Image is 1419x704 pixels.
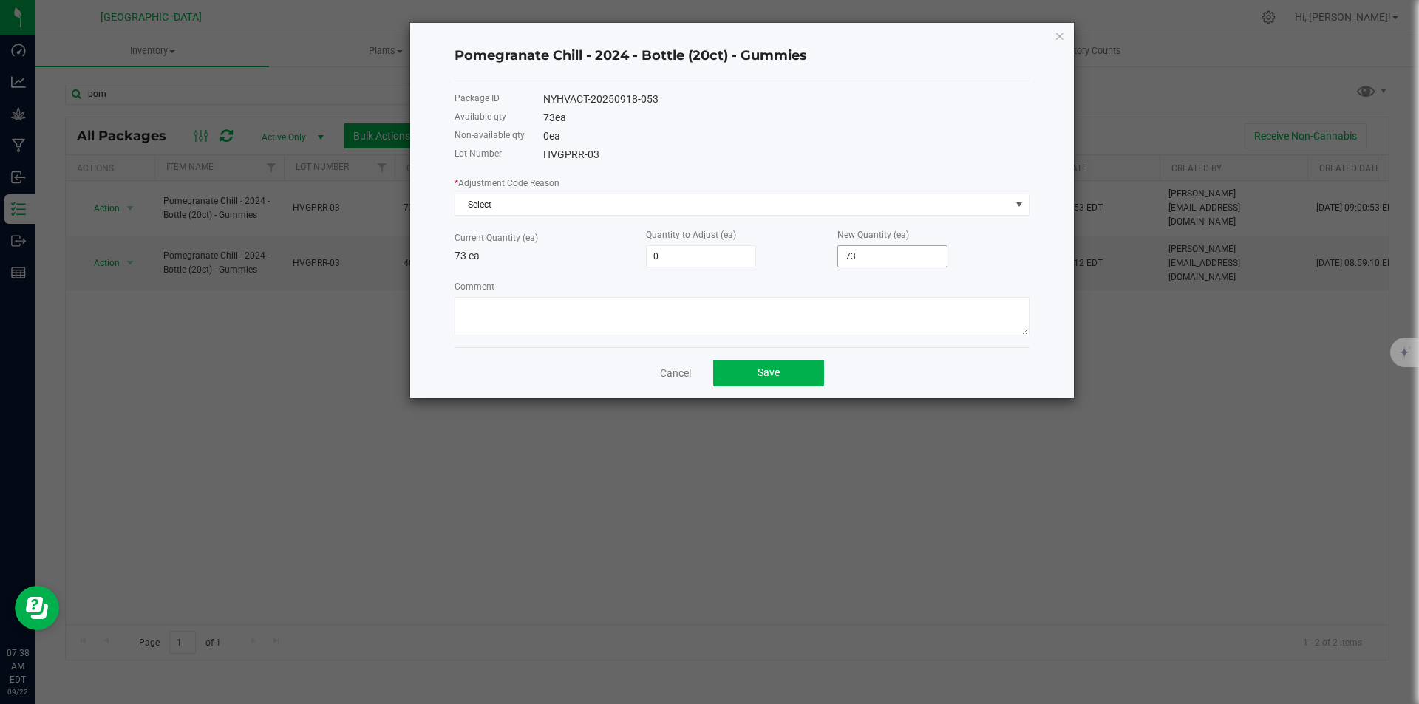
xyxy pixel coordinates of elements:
[646,228,736,242] label: Quantity to Adjust (ea)
[543,92,1030,107] div: NYHVACT-20250918-053
[15,586,59,630] iframe: Resource center
[543,147,1030,163] div: HVGPRR-03
[455,194,1010,215] span: Select
[713,360,824,386] button: Save
[549,130,560,142] span: ea
[455,248,646,264] p: 73 ea
[455,110,506,123] label: Available qty
[543,129,1030,144] div: 0
[555,112,566,123] span: ea
[838,246,947,267] input: 0
[455,231,538,245] label: Current Quantity (ea)
[455,47,1030,66] h4: Pomegranate Chill - 2024 - Bottle (20ct) - Gummies
[837,228,909,242] label: New Quantity (ea)
[455,280,494,293] label: Comment
[758,366,780,378] span: Save
[647,246,755,267] input: 0
[455,129,525,142] label: Non-available qty
[455,177,559,190] label: Adjustment Code Reason
[543,110,1030,126] div: 73
[455,147,502,160] label: Lot Number
[455,92,500,105] label: Package ID
[660,366,691,380] a: Cancel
